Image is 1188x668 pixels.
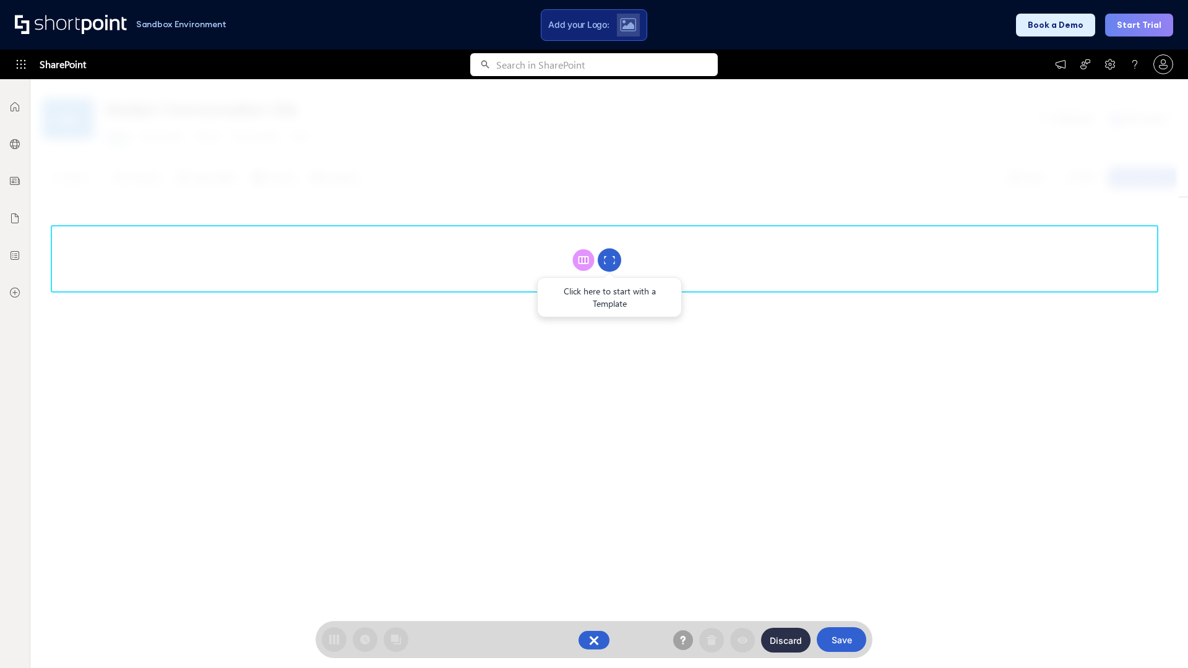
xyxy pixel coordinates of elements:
[548,19,609,30] span: Add your Logo:
[1016,14,1095,36] button: Book a Demo
[136,21,226,28] h1: Sandbox Environment
[761,628,811,653] button: Discard
[817,627,866,652] button: Save
[620,18,636,32] img: Upload logo
[1105,14,1173,36] button: Start Trial
[1126,609,1188,668] iframe: Chat Widget
[496,53,718,76] input: Search in SharePoint
[40,49,86,79] span: SharePoint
